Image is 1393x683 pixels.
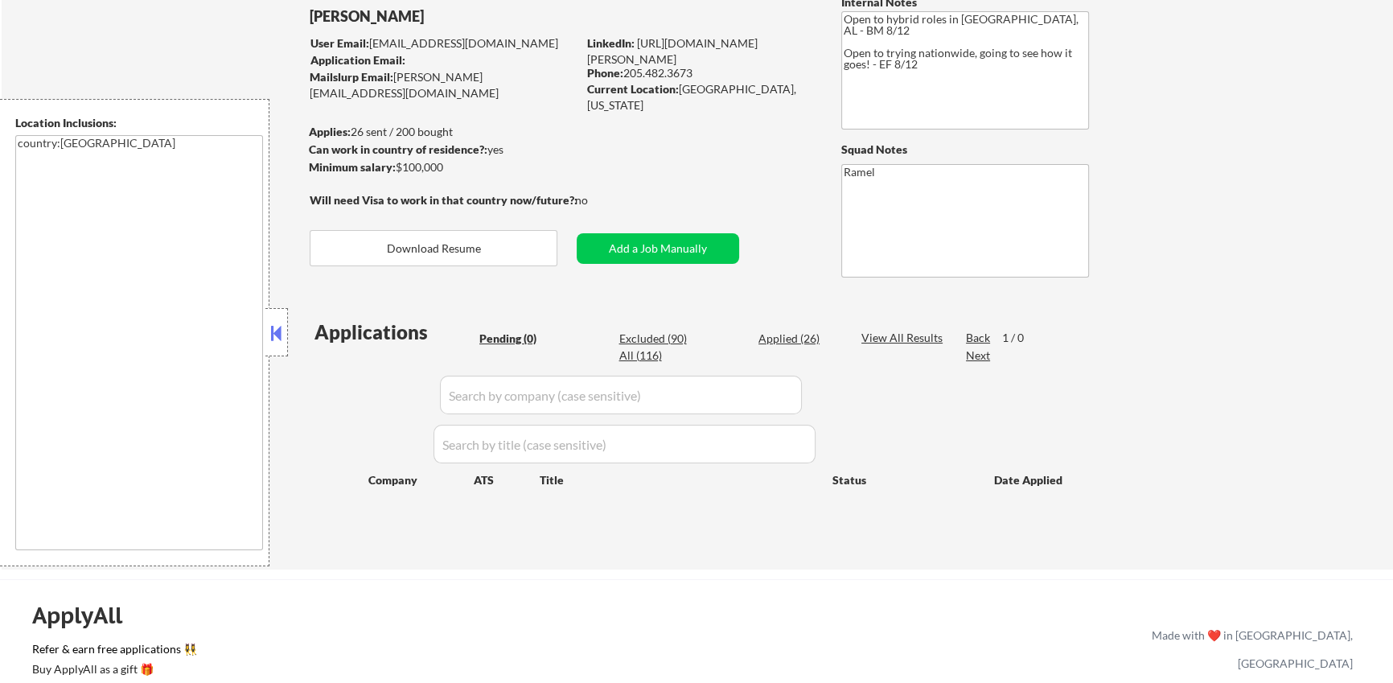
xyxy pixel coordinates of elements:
[1145,621,1353,677] div: Made with ❤️ in [GEOGRAPHIC_DATA], [GEOGRAPHIC_DATA]
[540,472,817,488] div: Title
[758,331,839,347] div: Applied (26)
[832,465,971,494] div: Status
[966,348,992,364] div: Next
[966,330,992,346] div: Back
[310,69,577,101] div: [PERSON_NAME][EMAIL_ADDRESS][DOMAIN_NAME]
[861,330,947,346] div: View All Results
[587,36,635,50] strong: LinkedIn:
[32,602,141,629] div: ApplyAll
[587,81,815,113] div: [GEOGRAPHIC_DATA], [US_STATE]
[309,160,396,174] strong: Minimum salary:
[587,66,623,80] strong: Phone:
[310,6,640,27] div: [PERSON_NAME]
[368,472,474,488] div: Company
[994,472,1065,488] div: Date Applied
[309,159,577,175] div: $100,000
[575,192,621,208] div: no
[310,193,577,207] strong: Will need Visa to work in that country now/future?:
[440,376,802,414] input: Search by company (case sensitive)
[1002,330,1039,346] div: 1 / 0
[587,65,815,81] div: 205.482.3673
[310,35,577,51] div: [EMAIL_ADDRESS][DOMAIN_NAME]
[15,115,263,131] div: Location Inclusions:
[309,125,351,138] strong: Applies:
[841,142,1089,158] div: Squad Notes
[32,664,193,675] div: Buy ApplyAll as a gift 🎁
[434,425,816,463] input: Search by title (case sensitive)
[310,36,369,50] strong: User Email:
[314,323,474,342] div: Applications
[309,142,572,158] div: yes
[309,142,487,156] strong: Can work in country of residence?:
[310,53,405,67] strong: Application Email:
[618,331,699,347] div: Excluded (90)
[479,331,560,347] div: Pending (0)
[474,472,540,488] div: ATS
[577,233,739,264] button: Add a Job Manually
[32,644,816,660] a: Refer & earn free applications 👯‍♀️
[587,36,758,66] a: [URL][DOMAIN_NAME][PERSON_NAME]
[310,70,393,84] strong: Mailslurp Email:
[587,82,679,96] strong: Current Location:
[310,230,557,266] button: Download Resume
[309,124,577,140] div: 26 sent / 200 bought
[32,660,193,681] a: Buy ApplyAll as a gift 🎁
[618,348,699,364] div: All (116)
